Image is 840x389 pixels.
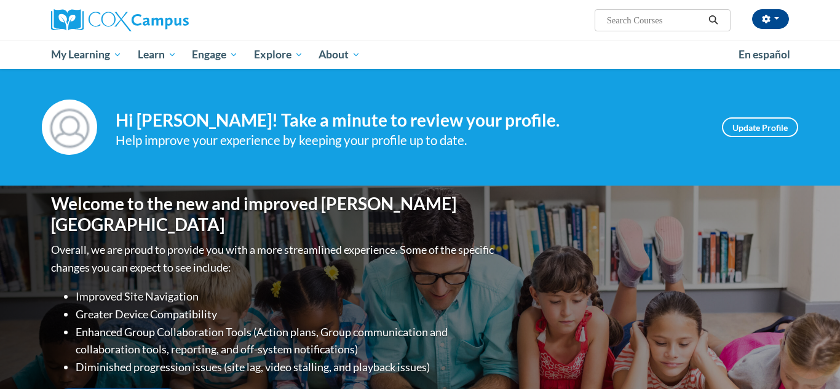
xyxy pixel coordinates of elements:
li: Greater Device Compatibility [76,305,497,323]
a: Explore [246,41,311,69]
a: My Learning [43,41,130,69]
li: Improved Site Navigation [76,288,497,305]
img: Cox Campus [51,9,189,31]
span: Learn [138,47,176,62]
span: My Learning [51,47,122,62]
button: Search [704,13,723,28]
div: Main menu [33,41,807,69]
a: En español [731,42,798,68]
span: En español [739,48,790,61]
span: Engage [192,47,238,62]
li: Diminished progression issues (site lag, video stalling, and playback issues) [76,358,497,376]
div: Help improve your experience by keeping your profile up to date. [116,130,703,151]
p: Overall, we are proud to provide you with a more streamlined experience. Some of the specific cha... [51,241,497,277]
h4: Hi [PERSON_NAME]! Take a minute to review your profile. [116,110,703,131]
a: Engage [184,41,246,69]
input: Search Courses [606,13,704,28]
button: Account Settings [752,9,789,29]
span: Explore [254,47,303,62]
span: About [319,47,360,62]
a: Learn [130,41,184,69]
a: Update Profile [722,117,798,137]
a: Cox Campus [51,9,285,31]
h1: Welcome to the new and improved [PERSON_NAME][GEOGRAPHIC_DATA] [51,194,497,235]
iframe: Button to launch messaging window [791,340,830,379]
li: Enhanced Group Collaboration Tools (Action plans, Group communication and collaboration tools, re... [76,323,497,359]
img: Profile Image [42,100,97,155]
a: About [311,41,369,69]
